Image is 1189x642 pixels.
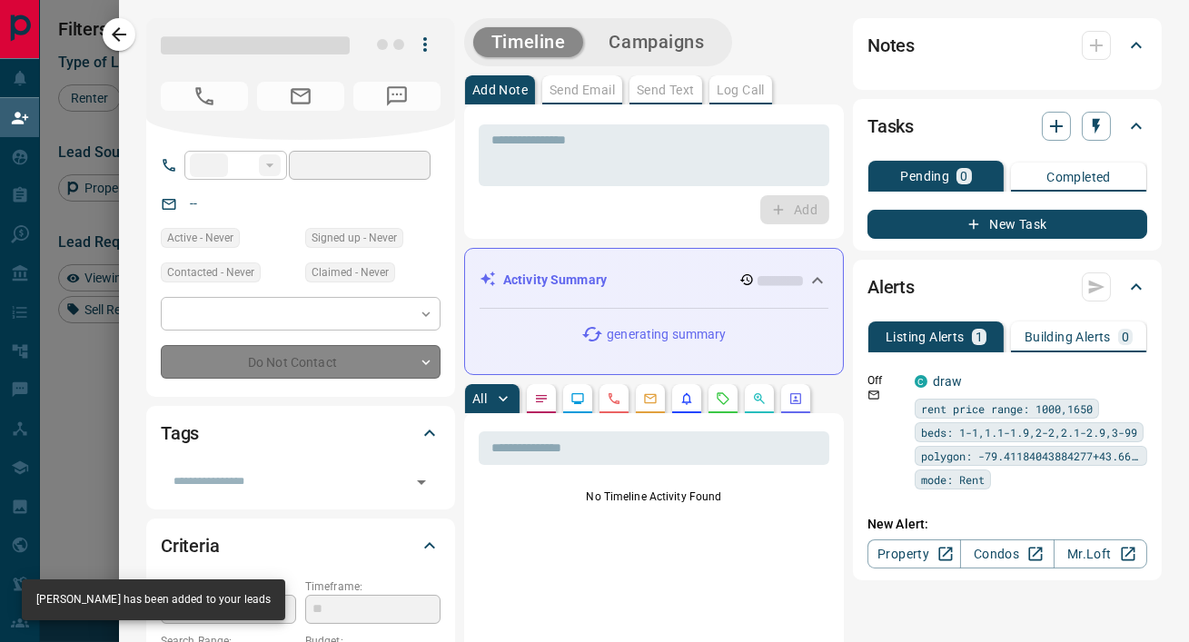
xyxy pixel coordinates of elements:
[190,196,197,211] a: --
[607,325,726,344] p: generating summary
[900,170,949,183] p: Pending
[257,82,344,111] span: No Email
[534,391,549,406] svg: Notes
[161,578,296,595] p: Actively Searching:
[479,489,829,505] p: No Timeline Activity Found
[353,82,441,111] span: No Number
[503,271,607,290] p: Activity Summary
[480,263,828,297] div: Activity Summary
[921,423,1137,441] span: beds: 1-1,1.1-1.9,2-2,2.1-2.9,3-99
[752,391,767,406] svg: Opportunities
[161,82,248,111] span: No Number
[915,375,927,388] div: condos.ca
[36,585,271,615] div: [PERSON_NAME] has been added to your leads
[867,389,880,401] svg: Email
[1046,171,1111,183] p: Completed
[867,31,915,60] h2: Notes
[1025,331,1111,343] p: Building Alerts
[1122,331,1129,343] p: 0
[679,391,694,406] svg: Listing Alerts
[716,391,730,406] svg: Requests
[867,372,904,389] p: Off
[161,411,441,455] div: Tags
[161,531,220,560] h2: Criteria
[976,331,983,343] p: 1
[570,391,585,406] svg: Lead Browsing Activity
[867,272,915,301] h2: Alerts
[921,447,1141,465] span: polygon: -79.41184043884277+43.66513976352421,-79.39724922180176+43.631478182359366,-79.347810745...
[161,345,441,379] div: Do Not Contact
[167,229,233,247] span: Active - Never
[788,391,803,406] svg: Agent Actions
[921,470,985,489] span: mode: Rent
[473,27,584,57] button: Timeline
[867,210,1147,239] button: New Task
[472,84,528,96] p: Add Note
[643,391,658,406] svg: Emails
[921,400,1093,418] span: rent price range: 1000,1650
[960,539,1054,568] a: Condos
[867,104,1147,148] div: Tasks
[409,469,434,495] button: Open
[1054,539,1147,568] a: Mr.Loft
[867,112,914,141] h2: Tasks
[867,265,1147,309] div: Alerts
[867,539,961,568] a: Property
[312,263,389,281] span: Claimed - Never
[867,24,1147,67] div: Notes
[886,331,965,343] p: Listing Alerts
[590,27,722,57] button: Campaigns
[472,392,487,405] p: All
[161,524,441,568] div: Criteria
[305,578,441,595] p: Timeframe:
[867,515,1147,534] p: New Alert:
[933,374,963,389] a: draw
[312,229,397,247] span: Signed up - Never
[161,419,199,448] h2: Tags
[607,391,621,406] svg: Calls
[960,170,967,183] p: 0
[167,263,254,281] span: Contacted - Never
